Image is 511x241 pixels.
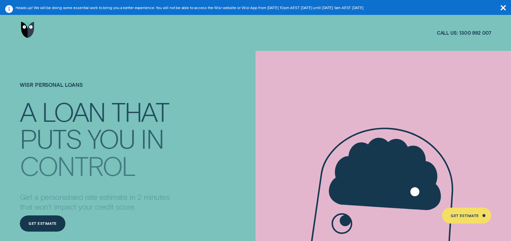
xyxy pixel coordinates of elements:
div: IN [141,126,163,151]
div: CONTROL [20,153,135,178]
h1: Wisr Personal Loans [20,81,175,98]
p: Get a personalised rate estimate in 2 minutes that won't impact your credit score. [20,192,175,212]
a: Get Estimate [442,208,492,224]
div: LOAN [42,99,105,124]
span: 1300 992 007 [459,30,491,36]
div: THAT [111,99,168,124]
div: A [20,99,36,124]
div: YOU [87,126,134,151]
img: Wisr [21,22,34,38]
a: Go to home page [20,12,36,48]
a: Call us:1300 992 007 [437,30,491,36]
a: Get Estimate [20,215,66,232]
h4: A LOAN THAT PUTS YOU IN CONTROL [20,97,175,172]
div: PUTS [20,126,81,151]
span: Call us: [437,30,458,36]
